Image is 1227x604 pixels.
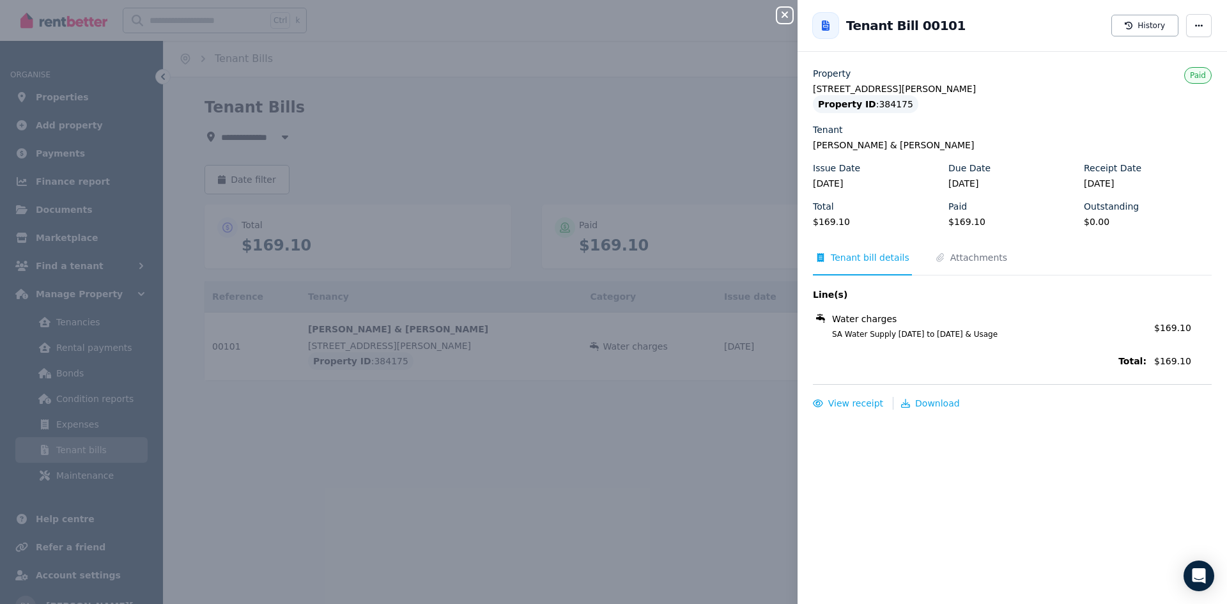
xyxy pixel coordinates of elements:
label: Receipt Date [1084,162,1141,174]
legend: [DATE] [813,177,941,190]
legend: [DATE] [1084,177,1212,190]
legend: $169.10 [813,215,941,228]
label: Outstanding [1084,200,1139,213]
label: Issue Date [813,162,860,174]
label: Total [813,200,834,213]
label: Paid [948,200,967,213]
span: Line(s) [813,288,1146,301]
label: Tenant [813,123,843,136]
button: View receipt [813,397,883,410]
span: Water charges [832,313,897,325]
label: Property [813,67,851,80]
span: View receipt [828,398,883,408]
span: Download [915,398,960,408]
legend: $0.00 [1084,215,1212,228]
nav: Tabs [813,251,1212,275]
span: $169.10 [1154,355,1212,368]
legend: [STREET_ADDRESS][PERSON_NAME] [813,82,1212,95]
legend: $169.10 [948,215,1076,228]
span: SA Water Supply [DATE] to [DATE] & Usage [817,329,1146,339]
span: Tenant bill details [831,251,909,264]
legend: [DATE] [948,177,1076,190]
div: Open Intercom Messenger [1184,561,1214,591]
span: Total: [813,355,1146,368]
button: History [1111,15,1178,36]
span: Attachments [950,251,1007,264]
span: $169.10 [1154,323,1191,333]
span: Property ID [818,98,876,111]
h2: Tenant Bill 00101 [846,17,966,35]
label: Due Date [948,162,991,174]
legend: [PERSON_NAME] & [PERSON_NAME] [813,139,1212,151]
span: Paid [1190,71,1206,80]
div: : 384175 [813,95,918,113]
button: Download [901,397,960,410]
